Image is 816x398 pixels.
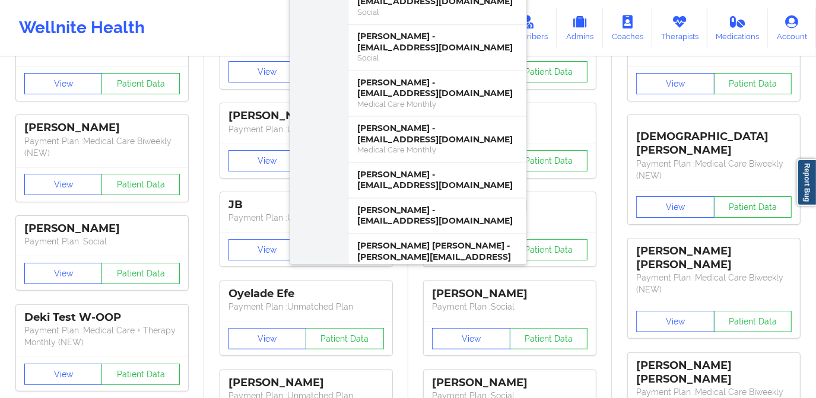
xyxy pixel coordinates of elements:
[358,169,517,191] div: [PERSON_NAME] - [EMAIL_ADDRESS][DOMAIN_NAME]
[24,311,180,324] div: Deki Test W-OOP
[358,77,517,99] div: [PERSON_NAME] - [EMAIL_ADDRESS][DOMAIN_NAME]
[358,53,517,63] div: Social
[228,376,384,390] div: [PERSON_NAME]
[358,7,517,17] div: Social
[101,174,180,195] button: Patient Data
[228,109,384,123] div: [PERSON_NAME]
[358,240,517,273] div: [PERSON_NAME] [PERSON_NAME] - [PERSON_NAME][EMAIL_ADDRESS][DOMAIN_NAME]
[714,311,792,332] button: Patient Data
[432,287,588,301] div: [PERSON_NAME]
[358,145,517,155] div: Medical Care Monthly
[228,198,384,212] div: JB
[510,61,588,82] button: Patient Data
[228,301,384,313] p: Payment Plan : Unmatched Plan
[603,8,652,47] a: Coaches
[636,121,792,157] div: [DEMOGRAPHIC_DATA][PERSON_NAME]
[101,364,180,385] button: Patient Data
[24,174,103,195] button: View
[228,239,307,260] button: View
[652,8,707,47] a: Therapists
[636,311,715,332] button: View
[557,8,603,47] a: Admins
[24,324,180,348] p: Payment Plan : Medical Care + Therapy Monthly (NEW)
[228,61,307,82] button: View
[432,376,588,390] div: [PERSON_NAME]
[24,263,103,284] button: View
[432,328,510,349] button: View
[636,272,792,295] p: Payment Plan : Medical Care Biweekly (NEW)
[358,123,517,145] div: [PERSON_NAME] - [EMAIL_ADDRESS][DOMAIN_NAME]
[358,99,517,109] div: Medical Care Monthly
[714,73,792,94] button: Patient Data
[358,31,517,53] div: [PERSON_NAME] - [EMAIL_ADDRESS][DOMAIN_NAME]
[510,328,588,349] button: Patient Data
[499,8,557,47] a: Prescribers
[228,123,384,135] p: Payment Plan : Unmatched Plan
[24,121,180,135] div: [PERSON_NAME]
[228,287,384,301] div: Oyelade Efe
[24,235,180,247] p: Payment Plan : Social
[636,196,715,218] button: View
[358,205,517,227] div: [PERSON_NAME] - [EMAIL_ADDRESS][DOMAIN_NAME]
[24,222,180,235] div: [PERSON_NAME]
[306,328,384,349] button: Patient Data
[768,8,816,47] a: Account
[636,359,792,386] div: [PERSON_NAME] [PERSON_NAME]
[228,150,307,171] button: View
[24,364,103,385] button: View
[228,328,307,349] button: View
[228,212,384,224] p: Payment Plan : Unmatched Plan
[24,73,103,94] button: View
[636,244,792,272] div: [PERSON_NAME] [PERSON_NAME]
[636,73,715,94] button: View
[101,73,180,94] button: Patient Data
[714,196,792,218] button: Patient Data
[510,150,588,171] button: Patient Data
[636,158,792,182] p: Payment Plan : Medical Care Biweekly (NEW)
[510,239,588,260] button: Patient Data
[101,263,180,284] button: Patient Data
[797,159,816,206] a: Report Bug
[432,301,588,313] p: Payment Plan : Social
[707,8,769,47] a: Medications
[24,135,180,159] p: Payment Plan : Medical Care Biweekly (NEW)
